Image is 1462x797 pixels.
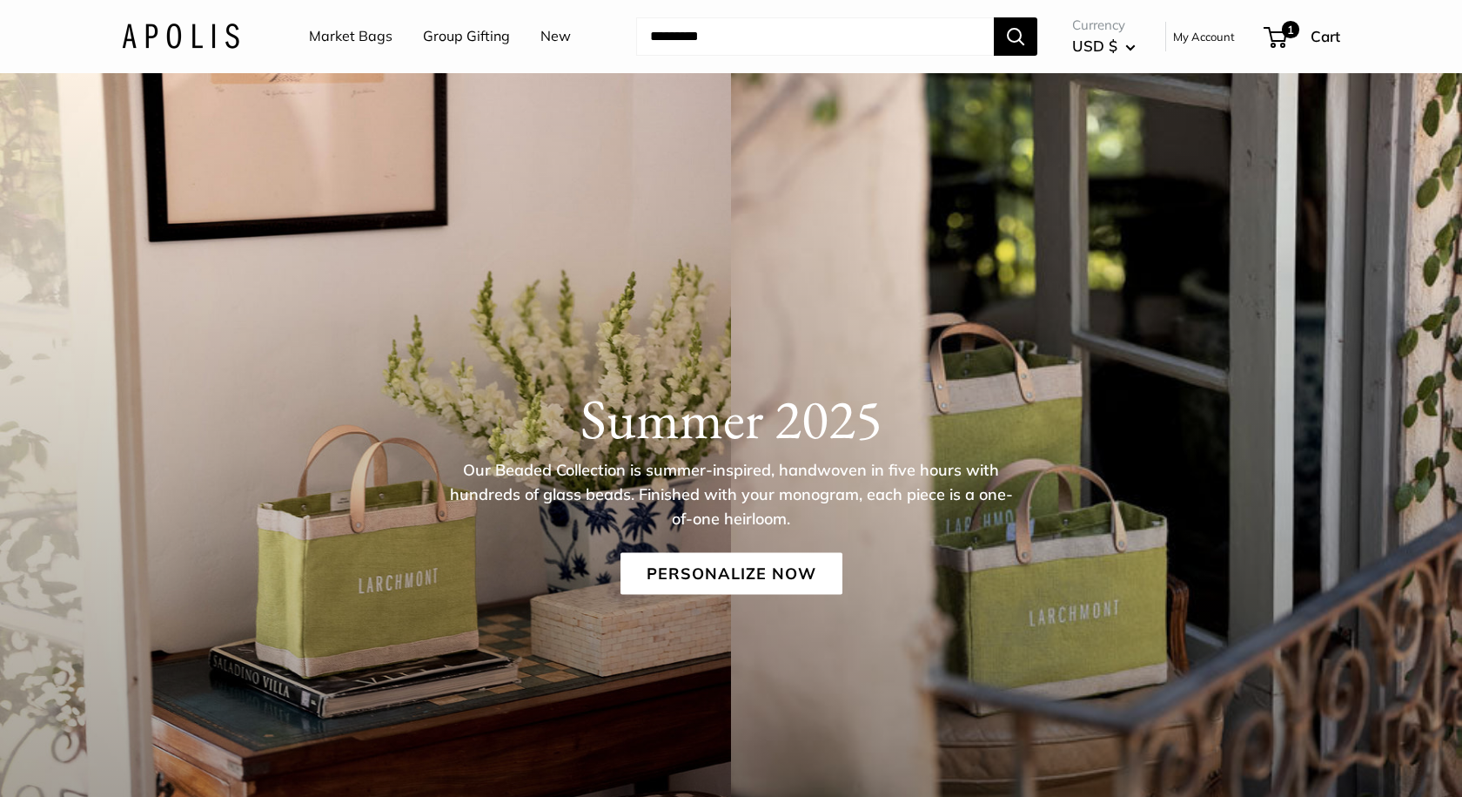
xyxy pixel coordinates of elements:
img: Apolis [122,24,239,49]
span: USD $ [1072,37,1117,55]
a: Personalize Now [620,552,842,594]
a: My Account [1173,26,1235,47]
a: Market Bags [309,24,392,50]
a: Group Gifting [423,24,510,50]
span: 1 [1282,21,1299,38]
p: Our Beaded Collection is summer-inspired, handwoven in five hours with hundreds of glass beads. F... [448,457,1014,530]
h1: Summer 2025 [122,385,1340,451]
input: Search... [636,17,994,56]
button: USD $ [1072,32,1136,60]
span: Currency [1072,13,1136,37]
a: 1 Cart [1265,23,1340,51]
a: New [540,24,571,50]
button: Search [994,17,1037,56]
span: Cart [1311,27,1340,45]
